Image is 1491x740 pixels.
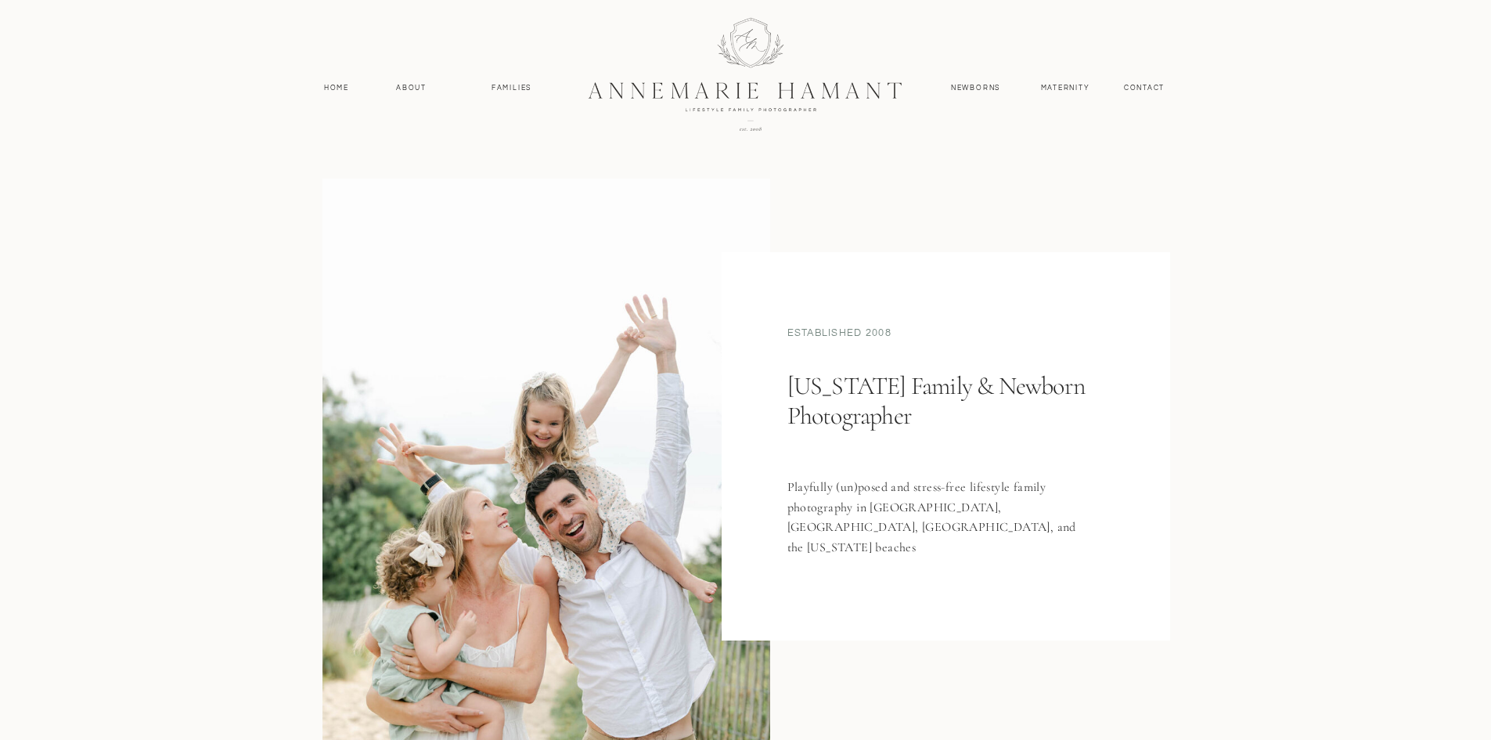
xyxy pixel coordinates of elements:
a: Families [477,83,547,97]
a: Home [314,83,360,97]
a: contact [1111,83,1179,97]
a: About [389,83,434,97]
div: established 2008 [787,327,1105,348]
a: Newborns [938,83,1014,97]
a: MAternity [1035,83,1096,97]
h3: Playfully (un)posed and stress-free lifestyle family photography in [GEOGRAPHIC_DATA], [GEOGRAPHI... [787,478,1082,569]
h1: [US_STATE] Family & Newborn Photographer [787,371,1097,507]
